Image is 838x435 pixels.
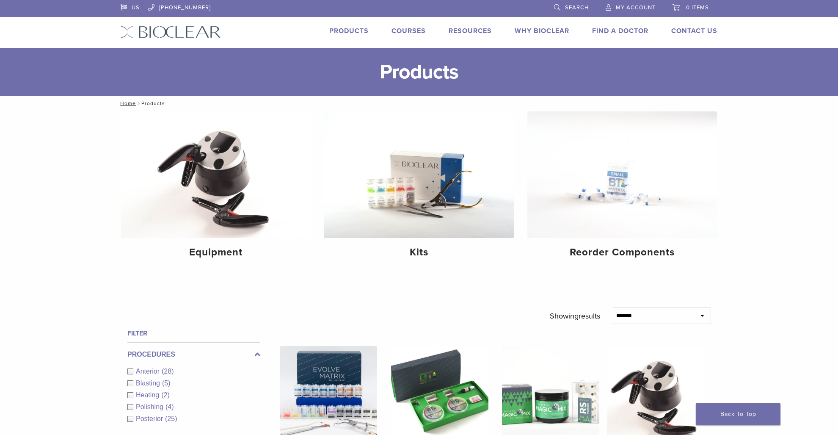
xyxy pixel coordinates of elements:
[127,349,260,360] label: Procedures
[118,100,136,106] a: Home
[162,368,174,375] span: (28)
[136,380,162,387] span: Blasting
[391,27,426,35] a: Courses
[527,111,717,266] a: Reorder Components
[565,4,589,11] span: Search
[121,26,221,38] img: Bioclear
[592,27,648,35] a: Find A Doctor
[550,307,600,325] p: Showing results
[165,415,177,422] span: (25)
[121,111,311,266] a: Equipment
[527,111,717,238] img: Reorder Components
[162,380,171,387] span: (5)
[696,403,780,425] a: Back To Top
[136,368,162,375] span: Anterior
[449,27,492,35] a: Resources
[331,245,507,260] h4: Kits
[534,245,710,260] h4: Reorder Components
[165,403,174,410] span: (4)
[127,328,260,338] h4: Filter
[128,245,304,260] h4: Equipment
[324,111,514,238] img: Kits
[136,415,165,422] span: Posterior
[329,27,369,35] a: Products
[686,4,709,11] span: 0 items
[136,391,161,399] span: Heating
[121,111,311,238] img: Equipment
[136,101,141,105] span: /
[161,391,170,399] span: (2)
[136,403,165,410] span: Polishing
[616,4,656,11] span: My Account
[671,27,717,35] a: Contact Us
[114,96,724,111] nav: Products
[515,27,569,35] a: Why Bioclear
[324,111,514,266] a: Kits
